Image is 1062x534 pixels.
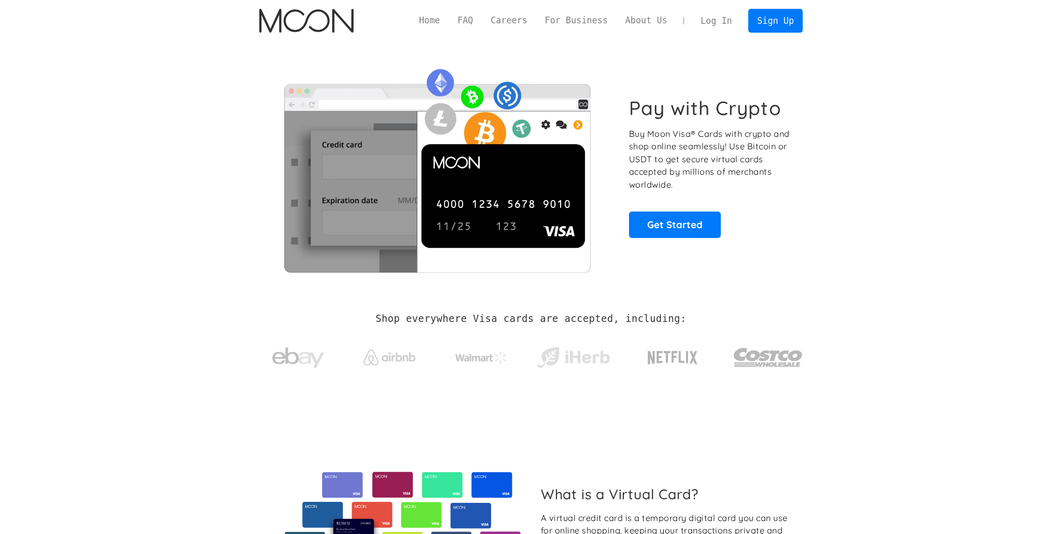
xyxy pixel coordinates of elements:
[629,128,791,191] p: Buy Moon Visa® Cards with crypto and shop online seamlessly! Use Bitcoin or USDT to get secure vi...
[259,331,337,380] a: ebay
[692,9,740,32] a: Log In
[629,96,781,120] h1: Pay with Crypto
[629,212,721,237] a: Get Started
[748,9,802,32] a: Sign Up
[272,342,324,374] img: ebay
[364,349,415,366] img: Airbnb
[535,334,612,376] a: iHerb
[535,344,612,371] img: iHerb
[536,14,617,27] a: For Business
[259,62,614,272] img: Moon Cards let you spend your crypto anywhere Visa is accepted.
[410,14,449,27] a: Home
[351,339,428,371] a: Airbnb
[449,14,482,27] a: FAQ
[733,328,803,382] a: Costco
[375,313,686,325] h2: Shop everywhere Visa cards are accepted, including:
[455,352,507,364] img: Walmart
[541,486,794,502] h2: What is a Virtual Card?
[626,334,719,376] a: Netflix
[647,345,698,371] img: Netflix
[617,14,676,27] a: About Us
[733,338,803,377] img: Costco
[259,9,353,33] a: home
[259,9,353,33] img: Moon Logo
[482,14,536,27] a: Careers
[443,341,520,369] a: Walmart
